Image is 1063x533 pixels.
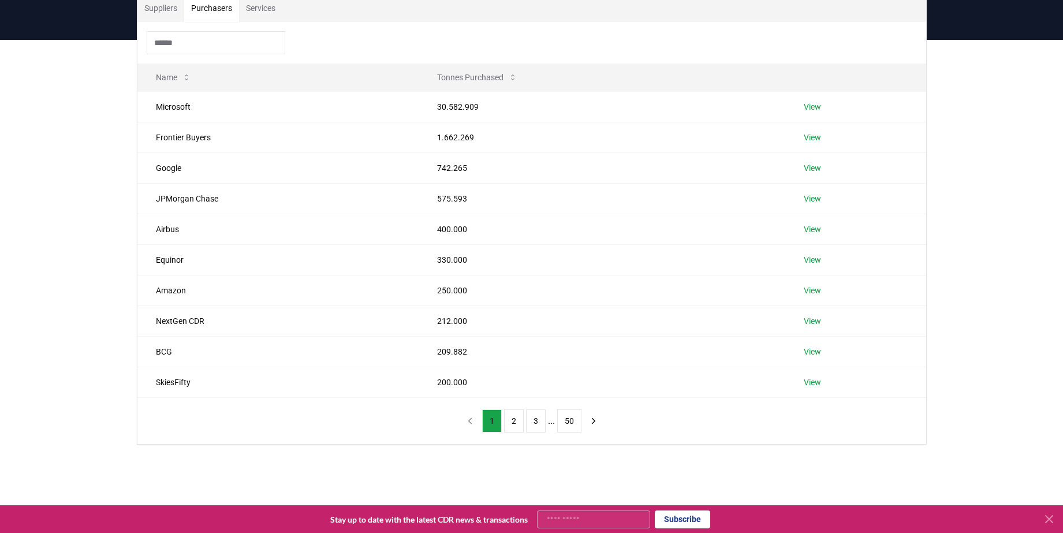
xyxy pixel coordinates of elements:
[804,193,821,204] a: View
[137,336,419,367] td: BCG
[419,91,785,122] td: 30.582.909
[482,409,502,433] button: 1
[419,275,785,305] td: 250.000
[804,162,821,174] a: View
[419,152,785,183] td: 742.265
[137,183,419,214] td: JPMorgan Chase
[804,101,821,113] a: View
[804,315,821,327] a: View
[419,336,785,367] td: 209.882
[137,275,419,305] td: Amazon
[804,377,821,388] a: View
[137,152,419,183] td: Google
[428,66,527,89] button: Tonnes Purchased
[804,132,821,143] a: View
[137,122,419,152] td: Frontier Buyers
[137,367,419,397] td: SkiesFifty
[419,214,785,244] td: 400.000
[137,305,419,336] td: NextGen CDR
[419,183,785,214] td: 575.593
[504,409,524,433] button: 2
[147,66,200,89] button: Name
[137,91,419,122] td: Microsoft
[419,244,785,275] td: 330.000
[419,305,785,336] td: 212.000
[137,214,419,244] td: Airbus
[526,409,546,433] button: 3
[804,223,821,235] a: View
[137,244,419,275] td: Equinor
[584,409,603,433] button: next page
[419,367,785,397] td: 200.000
[548,414,555,428] li: ...
[804,254,821,266] a: View
[804,346,821,357] a: View
[804,285,821,296] a: View
[557,409,581,433] button: 50
[419,122,785,152] td: 1.662.269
